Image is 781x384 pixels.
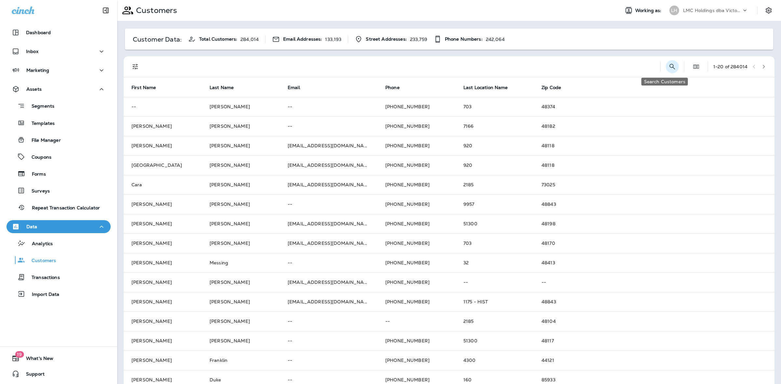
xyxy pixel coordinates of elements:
[463,143,472,149] span: 920
[7,201,111,214] button: Repeat Transaction Calculator
[541,85,569,90] span: Zip Code
[463,123,474,129] span: 7166
[124,175,202,194] td: Cara
[534,116,774,136] td: 48182
[202,292,280,311] td: [PERSON_NAME]
[124,214,202,233] td: [PERSON_NAME]
[202,175,280,194] td: [PERSON_NAME]
[763,5,774,16] button: Settings
[534,233,774,253] td: 48170
[541,85,561,90] span: Zip Code
[534,311,774,331] td: 48104
[97,4,115,17] button: Collapse Sidebar
[202,331,280,351] td: [PERSON_NAME]
[377,136,456,155] td: [PHONE_NUMBER]
[486,37,505,42] p: 242,064
[534,97,774,116] td: 48374
[25,275,60,281] p: Transactions
[377,214,456,233] td: [PHONE_NUMBER]
[325,37,341,42] p: 133,193
[280,175,377,194] td: [EMAIL_ADDRESS][DOMAIN_NAME]
[202,155,280,175] td: [PERSON_NAME]
[202,272,280,292] td: [PERSON_NAME]
[7,167,111,180] button: Forms
[7,236,111,250] button: Analytics
[280,272,377,292] td: [EMAIL_ADDRESS][DOMAIN_NAME]
[202,116,280,136] td: [PERSON_NAME]
[280,233,377,253] td: [EMAIL_ADDRESS][DOMAIN_NAME]
[377,233,456,253] td: [PHONE_NUMBER]
[534,175,774,194] td: 73025
[385,85,400,90] span: Phone
[7,64,111,77] button: Marketing
[713,64,747,69] div: 1 - 20 of 284014
[26,224,37,229] p: Data
[288,85,300,90] span: Email
[377,272,456,292] td: [PHONE_NUMBER]
[463,85,508,90] span: Last Location Name
[377,97,456,116] td: [PHONE_NUMBER]
[534,253,774,272] td: 48413
[377,116,456,136] td: [PHONE_NUMBER]
[202,311,280,331] td: [PERSON_NAME]
[199,36,237,42] span: Total Customers:
[26,86,42,92] p: Assets
[463,280,526,285] p: --
[7,150,111,164] button: Coupons
[377,331,456,351] td: [PHONE_NUMBER]
[288,124,370,129] p: --
[280,214,377,233] td: [EMAIL_ADDRESS][DOMAIN_NAME]
[534,155,774,175] td: 48118
[7,253,111,267] button: Customers
[25,188,50,194] p: Surveys
[288,104,370,109] p: --
[463,104,472,110] span: 703
[25,292,60,298] p: Import Data
[377,175,456,194] td: [PHONE_NUMBER]
[210,85,234,90] span: Last Name
[7,99,111,113] button: Segments
[541,280,767,285] p: --
[124,233,202,253] td: [PERSON_NAME]
[25,138,61,144] p: File Manager
[124,155,202,175] td: [GEOGRAPHIC_DATA]
[202,351,280,370] td: Franklin
[202,97,280,116] td: [PERSON_NAME]
[385,85,408,90] span: Phone
[534,194,774,214] td: 48843
[666,60,679,73] button: Search Customers
[7,83,111,96] button: Assets
[124,194,202,214] td: [PERSON_NAME]
[131,85,156,90] span: First Name
[534,351,774,370] td: 44121
[7,26,111,39] button: Dashboard
[124,292,202,311] td: [PERSON_NAME]
[288,338,370,343] p: --
[7,352,111,365] button: 19What's New
[534,214,774,233] td: 48198
[26,49,38,54] p: Inbox
[463,357,476,363] span: 4300
[25,121,55,127] p: Templates
[463,201,474,207] span: 9957
[377,155,456,175] td: [PHONE_NUMBER]
[7,45,111,58] button: Inbox
[377,194,456,214] td: [PHONE_NUMBER]
[202,214,280,233] td: [PERSON_NAME]
[641,78,688,86] div: Search Customers
[463,162,472,168] span: 920
[25,241,53,247] p: Analytics
[445,36,483,42] span: Phone Numbers:
[133,37,182,42] p: Customer Data:
[131,85,164,90] span: First Name
[124,311,202,331] td: [PERSON_NAME]
[7,367,111,380] button: Support
[131,104,194,109] p: --
[202,233,280,253] td: [PERSON_NAME]
[288,377,370,382] p: --
[377,253,456,272] td: [PHONE_NUMBER]
[463,299,488,305] span: 1175 - HIST
[7,116,111,130] button: Templates
[463,318,474,324] span: 2185
[288,85,308,90] span: Email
